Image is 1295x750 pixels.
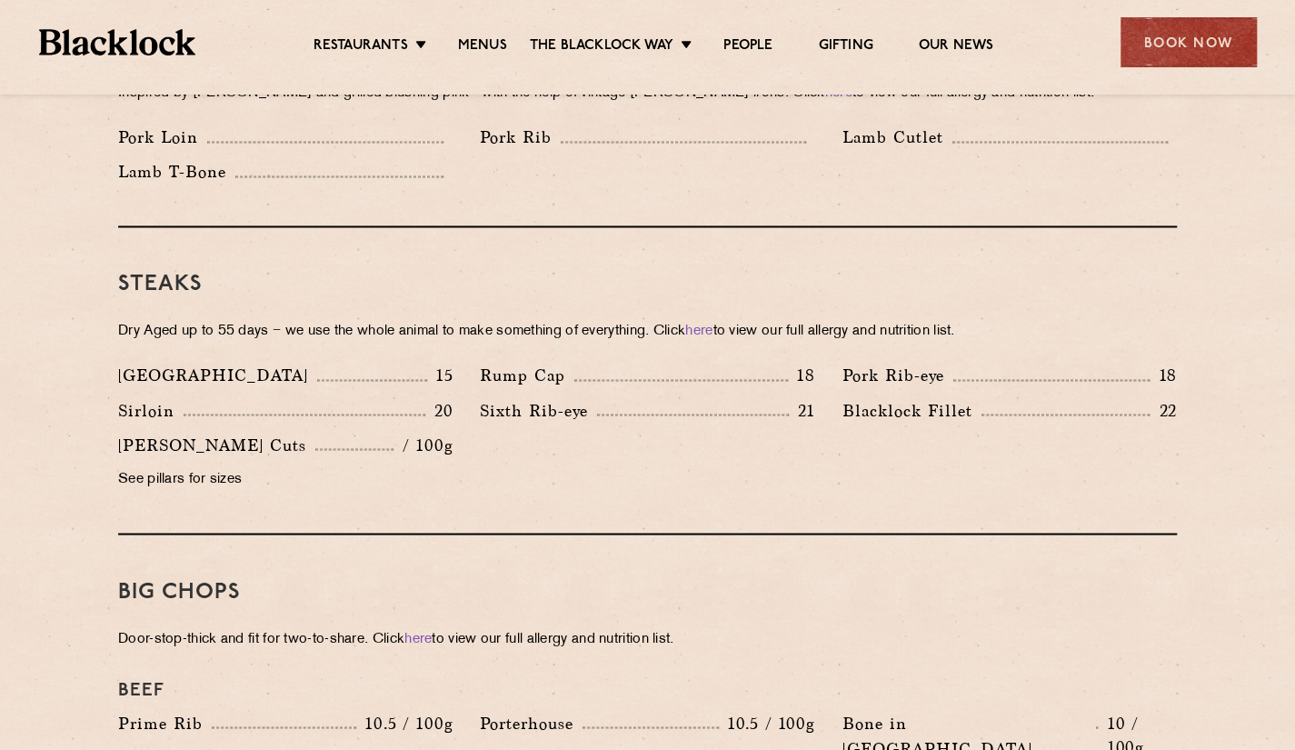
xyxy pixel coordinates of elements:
p: 20 [425,398,453,422]
p: Porterhouse [480,710,583,735]
p: / 100g [393,433,453,456]
a: here [685,325,712,338]
p: Lamb Cutlet [842,125,952,150]
p: Lamb T-Bone [118,159,235,185]
p: See pillars for sizes [118,466,453,492]
p: Dry Aged up to 55 days − we use the whole animal to make something of everything. Click to view o... [118,319,1177,345]
a: The Blacklock Way [530,37,673,57]
a: People [723,37,772,57]
a: here [404,632,432,645]
p: Door-stop-thick and fit for two-to-share. Click to view our full allergy and nutrition list. [118,626,1177,652]
p: [GEOGRAPHIC_DATA] [118,363,317,388]
p: Pork Rib-eye [842,363,953,388]
p: 10.5 / 100g [356,711,453,735]
div: Book Now [1121,17,1257,67]
a: Our News [919,37,994,57]
p: 15 [427,364,453,387]
h3: Big Chops [118,580,1177,604]
p: Sirloin [118,397,184,423]
p: 22 [1150,398,1177,422]
p: Sixth Rib-eye [480,397,597,423]
p: 21 [789,398,815,422]
a: Gifting [818,37,872,57]
img: BL_Textured_Logo-footer-cropped.svg [39,29,196,55]
a: Menus [458,37,507,57]
p: Blacklock Fillet [842,397,981,423]
a: Restaurants [314,37,408,57]
p: 10.5 / 100g [719,711,815,735]
p: 18 [788,364,815,387]
p: [PERSON_NAME] Cuts [118,432,315,457]
h3: Steaks [118,273,1177,296]
p: Pork Loin [118,125,207,150]
p: Pork Rib [480,125,561,150]
p: 18 [1150,364,1177,387]
p: Prime Rib [118,710,212,735]
p: Rump Cap [480,363,574,388]
h4: Beef [118,679,1177,701]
